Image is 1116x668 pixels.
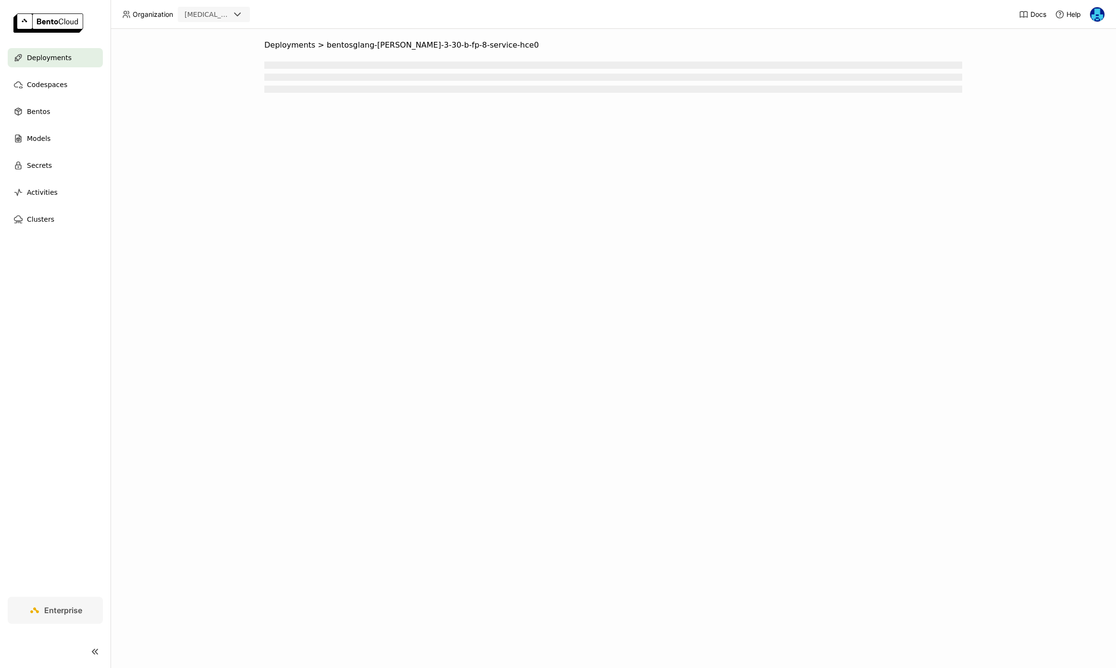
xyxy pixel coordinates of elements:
span: Deployments [27,52,72,63]
span: Bentos [27,106,50,117]
span: Enterprise [44,605,82,615]
a: Bentos [8,102,103,121]
span: Secrets [27,160,52,171]
a: Models [8,129,103,148]
span: Organization [133,10,173,19]
div: [MEDICAL_DATA] [185,10,230,19]
a: Docs [1019,10,1046,19]
span: Activities [27,187,58,198]
input: Selected revia. [231,10,232,20]
a: Clusters [8,210,103,229]
span: Docs [1030,10,1046,19]
div: Help [1055,10,1081,19]
nav: Breadcrumbs navigation [264,40,962,50]
span: > [315,40,327,50]
img: logo [13,13,83,33]
span: Clusters [27,214,54,225]
img: Yi Guo [1090,7,1104,22]
a: Deployments [8,48,103,67]
a: Secrets [8,156,103,175]
a: Enterprise [8,597,103,624]
span: Help [1066,10,1081,19]
span: Codespaces [27,79,67,90]
span: bentosglang-[PERSON_NAME]-3-30-b-fp-8-service-hce0 [327,40,539,50]
span: Models [27,133,50,144]
a: Codespaces [8,75,103,94]
span: Deployments [264,40,315,50]
a: Activities [8,183,103,202]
